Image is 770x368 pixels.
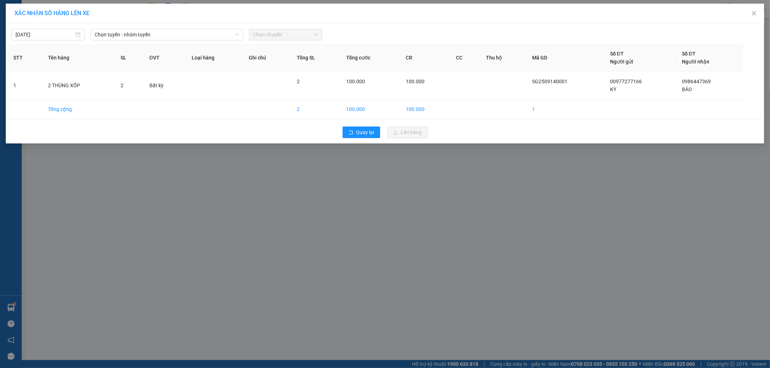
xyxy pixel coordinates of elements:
span: Quay lại [356,128,374,136]
span: 0986447369 [682,79,711,84]
span: Chọn chuyến [253,29,318,40]
th: Tên hàng [42,44,115,72]
span: Người nhận [682,59,709,65]
input: 14/09/2025 [16,31,74,39]
b: Xe Đăng Nhân [9,46,32,80]
span: SG2509140001 [532,79,567,84]
span: Chọn tuyến - nhóm tuyến [95,29,239,40]
th: SL [115,44,144,72]
td: 100.000 [400,99,450,119]
b: Gửi khách hàng [44,10,71,44]
span: XÁC NHẬN SỐ HÀNG LÊN XE [14,10,90,17]
b: [DOMAIN_NAME] [61,27,99,33]
td: 1 [526,99,604,119]
span: Người gửi [610,59,633,65]
span: 2 [297,79,300,84]
td: 100.000 [341,99,400,119]
th: Ghi chú [243,44,291,72]
th: STT [8,44,42,72]
button: uploadLên hàng [387,127,428,138]
td: 2 [291,99,341,119]
span: 00977277166 [610,79,642,84]
span: 100.000 [347,79,365,84]
span: Số ĐT [682,51,696,57]
button: rollbackQuay lại [343,127,380,138]
th: Mã GD [526,44,604,72]
span: rollback [348,130,353,136]
th: CR [400,44,450,72]
td: 2 THÙNG XỐP [42,72,115,99]
td: Bất kỳ [144,72,186,99]
span: KỲ [610,87,616,92]
th: Thu hộ [480,44,526,72]
span: close [751,10,757,16]
li: (c) 2017 [61,34,99,43]
span: 100.000 [406,79,425,84]
th: ĐVT [144,44,186,72]
th: Tổng SL [291,44,341,72]
span: 2 [121,83,123,88]
span: BẢO [682,87,692,92]
span: Số ĐT [610,51,624,57]
img: logo.jpg [78,9,96,26]
span: down [235,32,239,37]
td: Tổng cộng [42,99,115,119]
th: CC [450,44,480,72]
button: Close [744,4,764,24]
th: Loại hàng [186,44,243,72]
td: 1 [8,72,42,99]
th: Tổng cước [341,44,400,72]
